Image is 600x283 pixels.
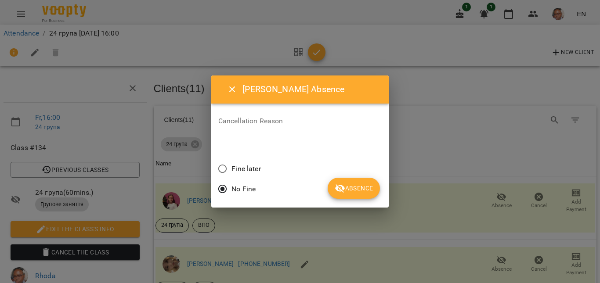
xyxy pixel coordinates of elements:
button: Close [222,79,243,100]
button: Absence [328,178,380,199]
span: Fine later [231,164,260,174]
span: Absence [335,183,373,193]
span: No Fine [231,184,256,194]
h6: [PERSON_NAME] Absence [242,82,378,96]
label: Cancellation Reason [218,118,382,125]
